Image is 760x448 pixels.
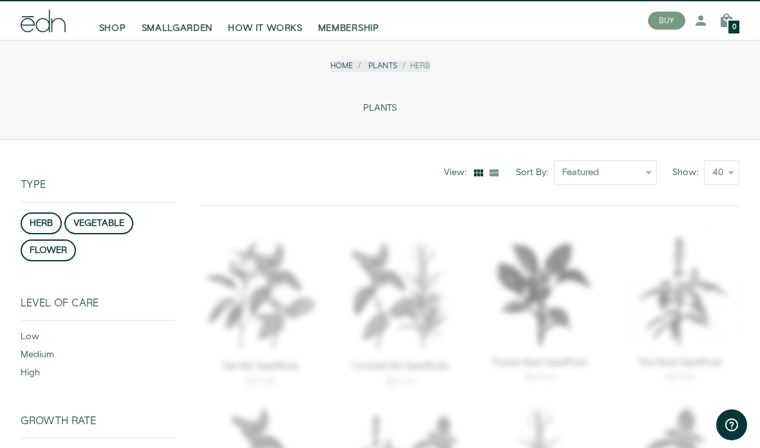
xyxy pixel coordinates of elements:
[516,166,554,179] label: Sort By:
[21,212,62,234] button: herb
[363,103,397,114] span: PLANTS
[21,140,175,201] div: Type
[220,6,310,35] a: HOW IT WORKS
[397,61,430,71] li: Herb
[330,61,353,71] a: Home
[21,366,175,384] div: high
[21,415,175,438] div: Growth Rate
[64,212,133,234] button: vegetable
[368,61,397,71] a: Plants
[310,6,387,35] a: MEMBERSHIP
[21,239,76,261] button: flower
[142,22,213,35] span: SMALLGARDEN
[716,409,747,442] iframe: Apre un widget che permette di trovare ulteriori informazioni
[672,166,704,179] label: Show:
[21,297,175,320] div: Level of Care
[91,6,134,35] a: SHOP
[134,6,221,35] a: SMALLGARDEN
[99,22,126,35] span: SHOP
[732,24,736,31] span: 0
[648,12,685,30] button: BUY
[318,22,379,35] span: MEMBERSHIP
[21,348,175,366] div: medium
[21,330,175,348] div: low
[228,22,302,35] span: HOW IT WORKS
[330,61,430,71] nav: breadcrumbs
[444,166,472,179] div: View:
